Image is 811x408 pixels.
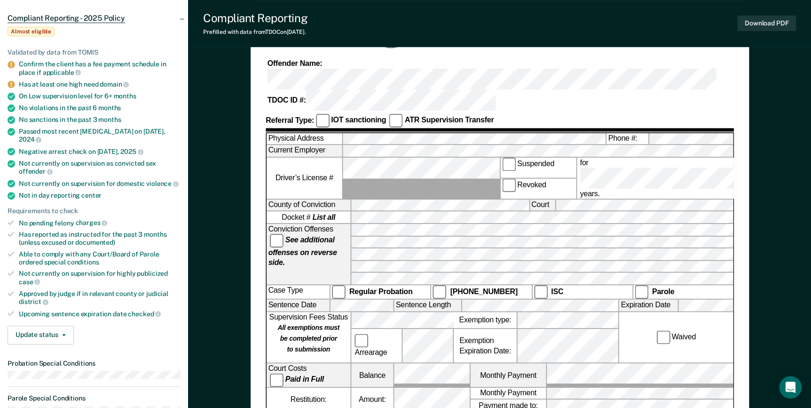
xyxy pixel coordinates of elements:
[266,363,350,386] div: Court Costs
[8,207,181,215] div: Requirements to check
[19,136,41,143] span: 2024
[606,133,648,144] label: Phone #:
[282,212,335,222] span: Docket #
[19,250,181,266] div: Able to comply with any Court/Board of Parole ordered special
[656,330,669,344] input: Waived
[502,178,515,192] input: Revoked
[19,179,181,188] div: Not currently on supervision for domestic
[529,200,555,211] label: Court
[146,180,179,187] span: violence
[266,116,314,124] strong: Referral Type:
[351,363,393,386] label: Balance
[203,11,307,25] div: Compliant Reporting
[737,16,796,31] button: Download PDF
[266,158,342,199] label: Driver’s License #
[354,334,368,347] input: Arrearage
[8,360,181,368] dt: Probation Special Conditions
[19,192,181,200] div: Not in day reporting
[76,219,108,226] span: charges
[500,178,575,199] label: Revoked
[266,285,329,299] div: Case Type
[19,60,181,76] div: Confirm the client has a fee payment schedule in place if applicable
[19,270,181,286] div: Not currently on supervision for highly publicized
[332,285,346,299] input: Regular Probation
[270,373,283,387] input: Paid in Full
[19,160,181,176] div: Not currently on supervision as convicted sex
[203,29,307,35] div: Prefilled with data from TDOC on [DATE] .
[19,298,48,305] span: district
[534,285,547,299] input: ISC
[98,116,121,123] span: months
[654,330,697,344] label: Waived
[331,116,386,124] strong: IOT sanctioning
[266,133,342,144] label: Physical Address
[266,224,350,284] div: Conviction Offenses
[450,287,517,296] strong: [PHONE_NUMBER]
[267,96,306,104] strong: TDOC ID #:
[267,59,322,68] strong: Offender Name:
[98,104,121,112] span: months
[470,387,546,399] label: Monthly Payment
[266,145,342,157] label: Current Employer
[634,285,648,299] input: Parole
[266,200,350,211] label: County of Conviction
[67,258,99,266] span: conditions
[19,219,181,227] div: No pending felony
[81,192,102,199] span: center
[19,116,181,124] div: No sanctions in the past 3
[312,213,335,222] strong: List all
[433,285,446,299] input: [PHONE_NUMBER]
[349,287,412,296] strong: Regular Probation
[389,114,403,128] input: ATR Supervision Transfer
[619,300,677,311] label: Expiration Date
[75,239,115,246] span: documented)
[453,312,516,328] label: Exemption type:
[8,27,55,36] span: Almost eligible
[270,234,283,248] input: See additional offenses on reverse side.
[19,290,181,306] div: Approved by judge if in relevant county or judicial
[19,147,181,156] div: Negative arrest check on [DATE],
[652,287,674,296] strong: Parole
[266,300,329,311] label: Sentence Date
[470,363,546,386] label: Monthly Payment
[268,236,337,267] strong: See additional offenses on reverse side.
[353,334,400,357] label: Arrearage
[19,80,181,88] div: Has at least one high need domain
[502,158,515,171] input: Suspended
[500,158,575,178] label: Suspended
[394,300,461,311] label: Sentence Length
[19,278,40,286] span: case
[315,114,329,128] input: IOT sanctioning
[8,326,74,344] button: Update status
[120,148,143,155] span: 2025
[8,14,125,23] span: Compliant Reporting - 2025 Policy
[128,310,161,318] span: checked
[285,375,323,384] strong: Paid in Full
[19,231,181,247] div: Has reported as instructed for the past 3 months (unless excused or
[580,168,769,188] input: for years.
[19,104,181,112] div: No violations in the past 6
[8,48,181,56] div: Validated by data from TOMIS
[578,158,771,199] label: for years.
[19,128,181,144] div: Passed most recent [MEDICAL_DATA] on [DATE],
[453,328,516,362] div: Exemption Expiration Date:
[277,324,339,353] strong: All exemptions must be completed prior to submission
[779,376,802,399] div: Open Intercom Messenger
[114,92,136,100] span: months
[404,116,493,124] strong: ATR Supervision Transfer
[8,394,181,402] dt: Parole Special Conditions
[551,287,563,296] strong: ISC
[266,312,350,362] div: Supervision Fees Status
[19,168,53,175] span: offender
[19,92,181,100] div: On Low supervision level for 6+
[19,310,181,318] div: Upcoming sentence expiration date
